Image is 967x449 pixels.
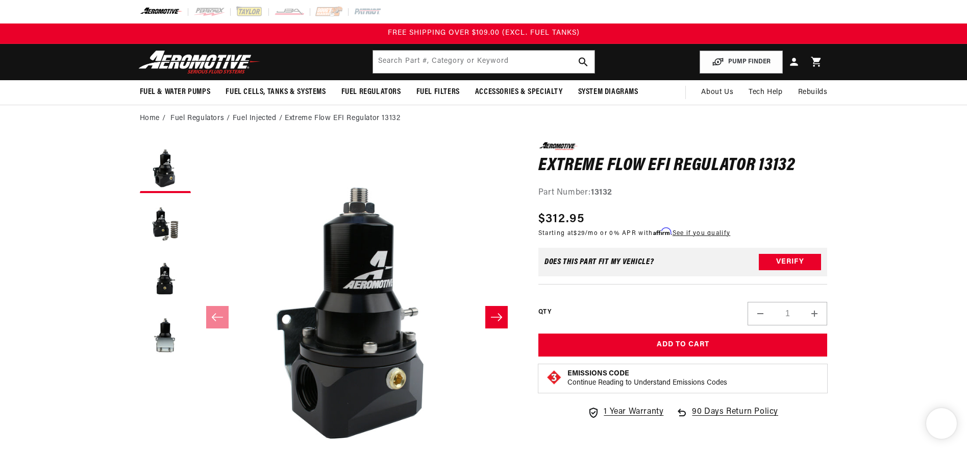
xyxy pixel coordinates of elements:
summary: Fuel Cells, Tanks & Systems [218,80,333,104]
summary: System Diagrams [571,80,646,104]
span: $312.95 [538,210,584,228]
span: Fuel Filters [416,87,460,98]
span: Affirm [653,228,671,235]
span: 1 Year Warranty [604,406,663,419]
div: Part Number: [538,186,828,200]
a: Home [140,113,160,124]
nav: breadcrumbs [140,113,828,124]
p: Starting at /mo or 0% APR with . [538,228,730,238]
img: Emissions code [546,369,562,386]
span: Fuel Regulators [341,87,401,98]
div: Does This part fit My vehicle? [544,258,654,266]
input: Search by Part Number, Category or Keyword [373,51,594,73]
button: Load image 2 in gallery view [140,198,191,249]
button: Slide left [206,306,229,328]
a: About Us [693,80,741,105]
button: Load image 3 in gallery view [140,254,191,305]
img: Aeromotive [136,50,263,74]
span: About Us [701,88,733,96]
span: $29 [574,230,585,237]
button: search button [572,51,594,73]
strong: 13132 [591,188,612,197]
button: Load image 1 in gallery view [140,142,191,193]
summary: Fuel & Water Pumps [132,80,218,104]
span: Rebuilds [798,87,828,98]
h1: Extreme Flow EFI Regulator 13132 [538,158,828,174]
label: QTY [538,308,551,317]
li: Extreme Flow EFI Regulator 13132 [285,113,400,124]
span: 90 Days Return Policy [692,406,778,429]
a: 1 Year Warranty [587,406,663,419]
span: Tech Help [749,87,782,98]
li: Fuel Regulators [170,113,233,124]
span: FREE SHIPPING OVER $109.00 (EXCL. FUEL TANKS) [388,29,580,37]
p: Continue Reading to Understand Emissions Codes [567,379,727,388]
span: Fuel & Water Pumps [140,87,211,98]
summary: Rebuilds [790,80,835,105]
button: Add to Cart [538,334,828,357]
a: 90 Days Return Policy [676,406,778,429]
summary: Tech Help [741,80,790,105]
button: Load image 4 in gallery view [140,311,191,362]
span: Fuel Cells, Tanks & Systems [226,87,326,98]
strong: Emissions Code [567,370,629,377]
li: Fuel Injected [233,113,285,124]
button: Emissions CodeContinue Reading to Understand Emissions Codes [567,369,727,388]
button: Slide right [485,306,508,328]
button: PUMP FINDER [700,51,783,74]
span: Accessories & Specialty [475,87,563,98]
summary: Accessories & Specialty [467,80,571,104]
summary: Fuel Filters [409,80,467,104]
button: Verify [759,254,821,270]
a: See if you qualify - Learn more about Affirm Financing (opens in modal) [673,230,730,237]
span: System Diagrams [578,87,638,98]
summary: Fuel Regulators [334,80,409,104]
